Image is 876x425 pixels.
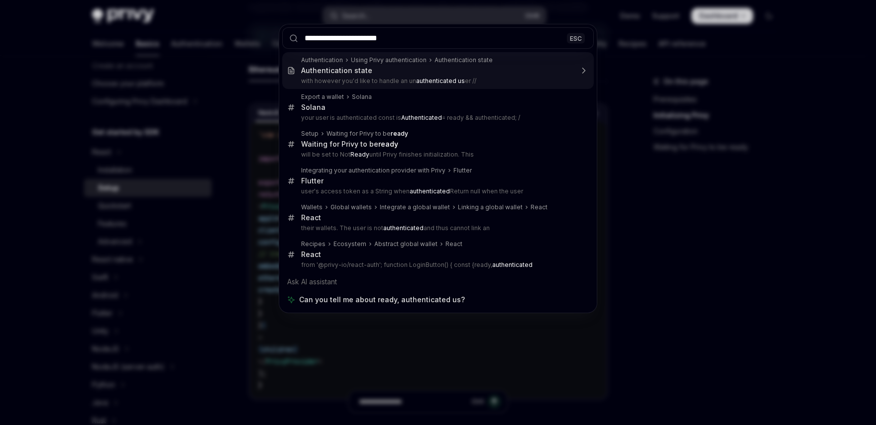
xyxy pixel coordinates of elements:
[301,77,573,85] p: with however you'd like to handle an un er //
[374,240,438,248] div: Abstract global wallet
[301,176,324,185] div: Flutter
[492,261,533,268] b: authenticated
[301,66,372,75] div: Authentication state
[301,151,573,159] p: will be set to Not until Privy finishes initialization. This
[383,224,424,232] b: authenticated
[301,114,573,122] p: your user is authenticated const is = ready && authenticated; /
[531,203,547,211] div: React
[401,114,442,121] b: Authenticated
[301,103,326,112] div: Solana
[301,187,573,195] p: user's access token as a String when Return null when the user
[453,167,472,174] div: Flutter
[327,130,408,138] div: Waiting for Privy to be
[301,56,343,64] div: Authentication
[301,250,321,259] div: React
[567,33,585,43] div: ESC
[410,187,450,195] b: authenticated
[301,213,321,222] div: React
[301,130,319,138] div: Setup
[416,77,465,85] b: authenticated us
[378,140,398,148] b: ready
[380,203,450,211] div: Integrate a global wallet
[301,167,445,174] div: Integrating your authentication provider with Privy
[350,151,369,158] b: Ready
[301,261,573,269] p: from '@privy-io/react-auth'; function LoginButton() { const {ready,
[299,295,465,305] span: Can you tell me about ready, authenticated us?
[435,56,493,64] div: Authentication state
[301,140,398,149] div: Waiting for Privy to be
[391,130,408,137] b: ready
[333,240,366,248] div: Ecosystem
[351,56,427,64] div: Using Privy authentication
[282,273,594,291] div: Ask AI assistant
[330,203,372,211] div: Global wallets
[301,240,326,248] div: Recipes
[301,224,573,232] p: their wallets. The user is not and thus cannot link an
[301,93,344,101] div: Export a wallet
[458,203,523,211] div: Linking a global wallet
[352,93,372,101] div: Solana
[445,240,462,248] div: React
[301,203,323,211] div: Wallets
